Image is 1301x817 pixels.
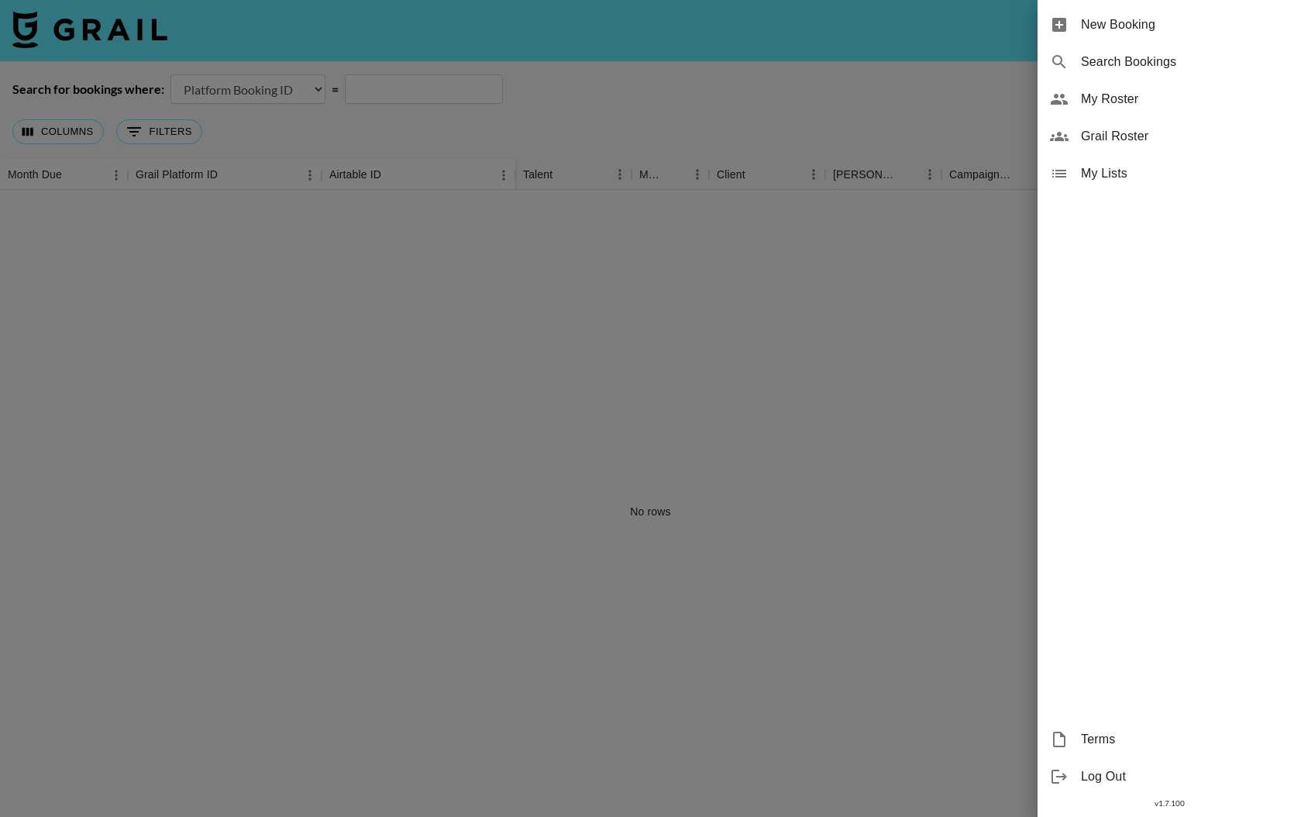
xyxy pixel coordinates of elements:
[1081,730,1289,749] span: Terms
[1038,721,1301,758] div: Terms
[1038,795,1301,812] div: v 1.7.100
[1038,43,1301,81] div: Search Bookings
[1081,127,1289,146] span: Grail Roster
[1038,758,1301,795] div: Log Out
[1081,164,1289,183] span: My Lists
[1081,53,1289,71] span: Search Bookings
[1081,90,1289,109] span: My Roster
[1081,16,1289,34] span: New Booking
[1038,6,1301,43] div: New Booking
[1081,767,1289,786] span: Log Out
[1038,155,1301,192] div: My Lists
[1038,81,1301,118] div: My Roster
[1038,118,1301,155] div: Grail Roster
